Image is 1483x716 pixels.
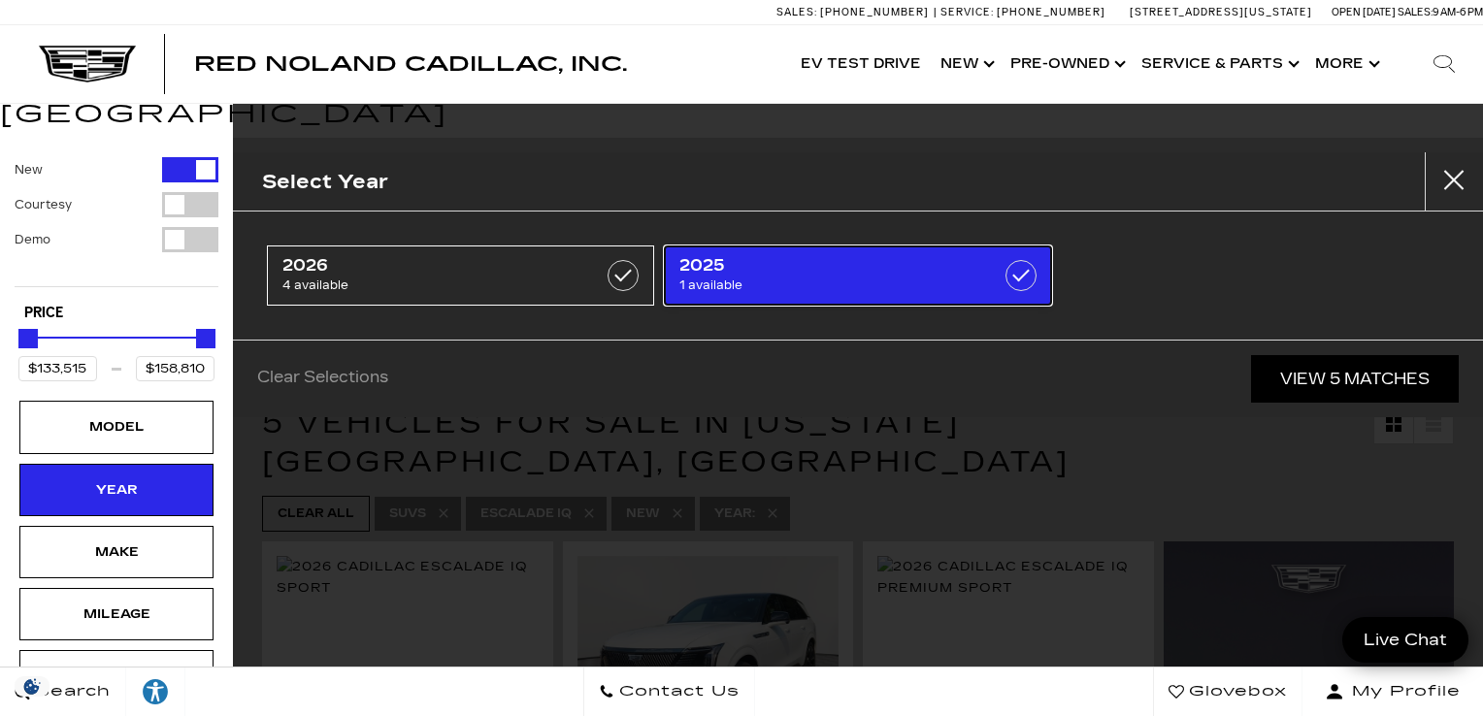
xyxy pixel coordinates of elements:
div: Minimum Price [18,329,38,348]
div: Model [68,416,165,438]
input: Minimum [18,356,97,381]
label: Courtesy [15,195,72,214]
span: 9 AM-6 PM [1433,6,1483,18]
div: Maximum Price [196,329,215,348]
label: Demo [15,230,50,249]
span: 2026 [282,256,585,276]
a: [STREET_ADDRESS][US_STATE] [1130,6,1312,18]
a: Explore your accessibility options [126,667,185,716]
span: Sales: [776,6,817,18]
span: Glovebox [1184,678,1287,705]
input: Maximum [136,356,214,381]
section: Click to Open Cookie Consent Modal [10,676,54,697]
a: Live Chat [1342,617,1468,663]
span: 1 available [679,276,982,295]
img: Cadillac Dark Logo with Cadillac White Text [39,46,136,82]
div: Year [68,479,165,501]
span: [PHONE_NUMBER] [820,6,929,18]
a: Service & Parts [1132,25,1305,103]
span: Open [DATE] [1332,6,1396,18]
button: Close [1425,152,1483,211]
h2: Select Year [262,166,388,198]
span: My Profile [1344,678,1461,705]
div: MileageMileage [19,588,214,640]
a: Clear Selections [257,368,388,391]
div: EngineEngine [19,650,214,702]
span: Search [30,678,111,705]
a: Sales: [PHONE_NUMBER] [776,7,934,17]
img: Opt-Out Icon [10,676,54,697]
span: Contact Us [614,678,740,705]
span: Service: [940,6,994,18]
a: 20251 available [664,245,1051,306]
a: New [931,25,1001,103]
a: Service: [PHONE_NUMBER] [934,7,1110,17]
a: Red Noland Cadillac, Inc. [194,54,627,74]
a: Contact Us [583,667,755,716]
div: ModelModel [19,401,214,453]
button: Open user profile menu [1302,667,1483,716]
div: Make [68,541,165,563]
span: Sales: [1398,6,1433,18]
span: [PHONE_NUMBER] [997,6,1105,18]
a: View 5 Matches [1251,355,1459,403]
div: Engine [68,666,165,687]
div: Search [1405,25,1483,103]
a: EV Test Drive [791,25,931,103]
span: 4 available [282,276,585,295]
div: Filter by Vehicle Type [15,157,218,286]
a: 20264 available [267,245,654,306]
label: New [15,160,43,179]
div: Price [18,322,214,381]
span: 2025 [679,256,982,276]
a: Pre-Owned [1001,25,1132,103]
div: Explore your accessibility options [126,677,184,706]
div: Mileage [68,603,165,625]
a: Glovebox [1153,667,1302,716]
button: More [1305,25,1386,103]
div: YearYear [19,464,214,516]
div: MakeMake [19,526,214,578]
h5: Price [24,305,209,322]
span: Red Noland Cadillac, Inc. [194,52,627,76]
span: Live Chat [1354,629,1457,651]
